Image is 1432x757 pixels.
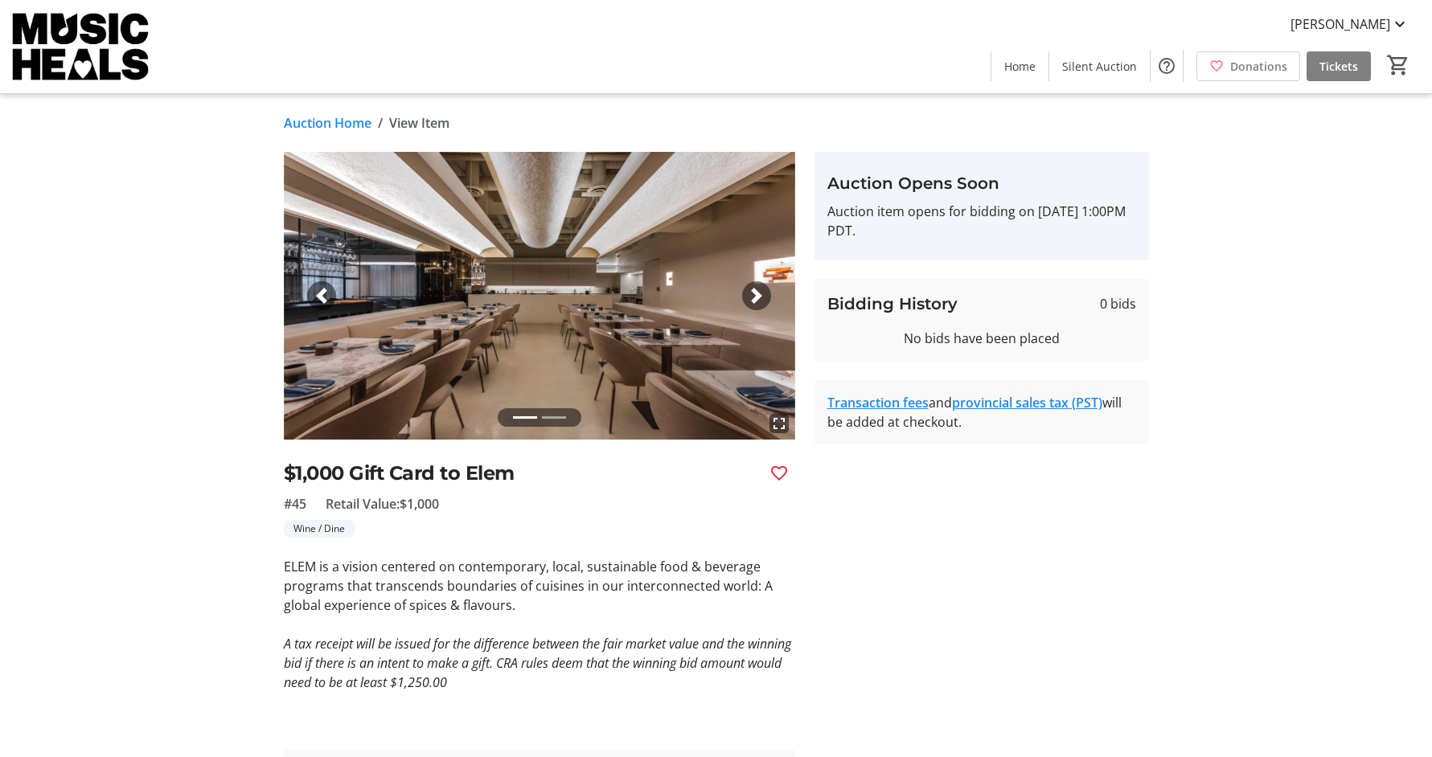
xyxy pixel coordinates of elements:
[952,394,1102,411] a: provincial sales tax (PST)
[1319,58,1358,75] span: Tickets
[10,6,153,87] img: Music Heals Charitable Foundation's Logo
[1290,14,1390,34] span: [PERSON_NAME]
[1307,51,1371,81] a: Tickets
[326,494,439,514] span: Retail Value: $1,000
[763,457,795,489] button: Favourite
[378,113,383,133] span: /
[284,635,791,691] em: A tax receipt will be issued for the difference between the fair market value and the winning bid...
[827,393,1136,432] div: and will be added at checkout.
[1100,294,1136,313] span: 0 bids
[1278,11,1422,37] button: [PERSON_NAME]
[1196,51,1300,81] a: Donations
[1151,50,1183,82] button: Help
[284,494,306,514] span: #45
[991,51,1048,81] a: Home
[284,113,371,133] a: Auction Home
[1004,58,1036,75] span: Home
[1062,58,1137,75] span: Silent Auction
[284,557,795,615] p: ELEM is a vision centered on contemporary, local, sustainable food & beverage programs that trans...
[1049,51,1150,81] a: Silent Auction
[827,171,1136,195] h3: Auction Opens Soon
[284,520,355,538] tr-label-badge: Wine / Dine
[827,292,958,316] h3: Bidding History
[284,459,757,488] h2: $1,000 Gift Card to Elem
[284,152,795,440] img: Image
[827,329,1136,348] div: No bids have been placed
[769,414,789,433] mat-icon: fullscreen
[389,113,449,133] span: View Item
[1384,51,1413,80] button: Cart
[827,394,929,411] a: Transaction fees
[1230,58,1287,75] span: Donations
[827,202,1136,240] p: Auction item opens for bidding on [DATE] 1:00PM PDT.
